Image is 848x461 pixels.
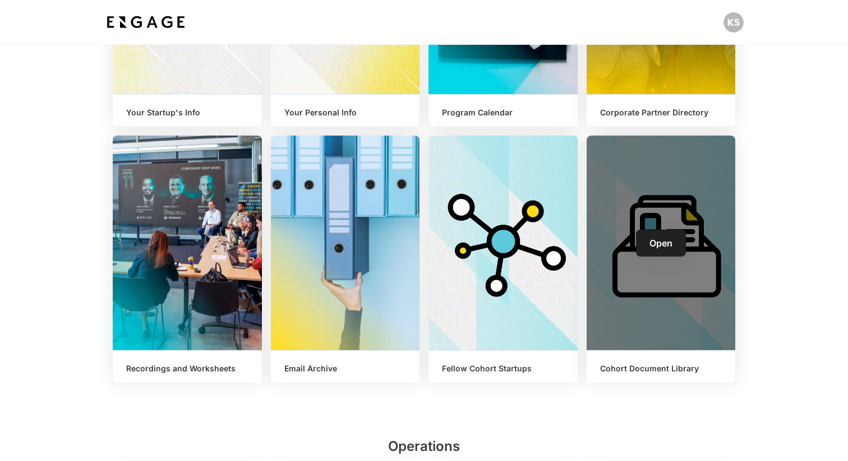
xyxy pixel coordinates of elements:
img: bdf1fb74-1727-4ba0-a5bd-bc74ae9fc70b.jpeg [104,12,187,32]
span: Open [649,238,672,249]
h6: Your Startup's Info [126,108,248,118]
h2: Operations [113,436,735,461]
button: Open profile menu [723,12,744,32]
h6: Email Archive [284,364,407,374]
h6: Program Calendar [442,108,564,118]
h6: Fellow Cohort Startups [442,364,564,374]
a: Open [636,230,686,257]
h6: Corporate Partner Directory [600,108,722,118]
img: Profile picture of Kenneth Shapiro [723,12,744,32]
h6: Cohort Document Library [600,364,722,374]
h6: Recordings and Worksheets [126,364,248,374]
h6: Your Personal Info [284,108,407,118]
